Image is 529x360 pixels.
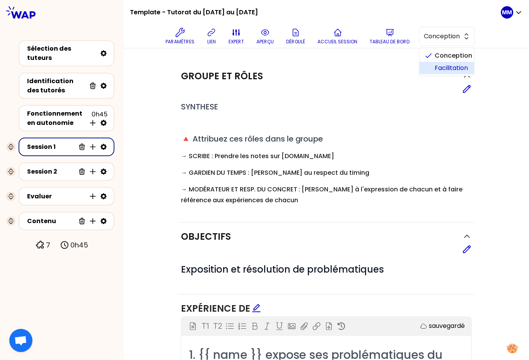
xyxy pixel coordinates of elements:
[181,230,472,243] button: Objectifs
[419,48,475,76] ul: Conception
[213,321,222,332] p: T2
[370,39,410,45] p: Tableau de bord
[27,142,75,152] div: Session 1
[46,240,51,251] p: 7
[86,110,108,127] div: 0h45
[207,39,216,45] p: lien
[181,168,370,177] span: → GARDIEN DU TEMPS : [PERSON_NAME] au respect du timing
[181,263,384,276] span: Exposition et résolution de problématiques
[502,339,523,358] button: Manage your preferences about cookies
[27,192,86,201] div: Evaluer
[71,240,89,251] p: 0h45
[253,25,277,48] button: aperçu
[27,77,86,95] div: Identification des tutorés
[435,63,468,73] span: Facilitation
[424,32,459,41] span: Conception
[27,44,97,63] div: Sélection des tuteurs
[429,322,465,331] p: sauvegardé
[286,39,305,45] p: Déroulé
[229,39,244,45] p: expert
[181,185,464,204] span: → MODÉRATEUR ET RESP. DU CONCRET : [PERSON_NAME] à l'expression de chacun et à faire référence au...
[256,39,274,45] p: aperçu
[181,70,263,82] h2: Groupe et rôles
[181,302,261,315] span: Expérience de
[225,25,247,48] button: expert
[27,109,86,128] div: Fonctionnement en autonomie
[502,9,512,16] p: MM
[252,304,261,313] span: edit
[181,230,231,243] h2: Objectifs
[162,25,198,48] button: Paramètres
[367,25,413,48] button: Tableau de bord
[27,217,75,226] div: Contenu
[435,51,468,60] span: Conception
[166,39,195,45] p: Paramètres
[318,39,358,45] p: Accueil session
[419,27,475,46] button: Conception
[204,25,219,48] button: lien
[501,6,523,19] button: MM
[252,302,261,315] div: Edit
[202,321,209,332] p: T1
[9,329,32,352] a: Ouvrir le chat
[181,133,323,144] span: 🔺 Attribuez ces rôles dans le groupe
[27,167,75,176] div: Session 2
[181,152,334,160] span: → SCRIBE : Prendre les notes sur [DOMAIN_NAME]
[283,25,309,48] button: Déroulé
[181,101,218,112] span: SYNTHESE
[181,70,472,82] button: Groupe et rôles
[315,25,361,48] button: Accueil session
